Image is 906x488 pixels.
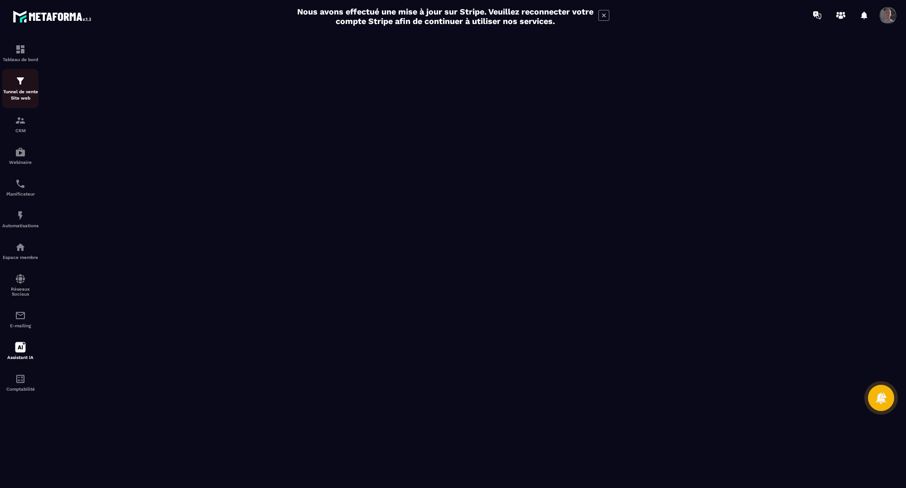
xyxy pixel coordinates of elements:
[15,76,26,86] img: formation
[2,335,39,367] a: Assistant IA
[15,373,26,384] img: accountant
[2,89,39,101] p: Tunnel de vente Site web
[2,37,39,69] a: formationformationTableau de bord
[2,128,39,133] p: CRM
[2,235,39,267] a: automationsautomationsEspace membre
[2,255,39,260] p: Espace membre
[2,355,39,360] p: Assistant IA
[15,273,26,284] img: social-network
[15,310,26,321] img: email
[2,191,39,196] p: Planificateur
[15,178,26,189] img: scheduler
[15,147,26,158] img: automations
[15,210,26,221] img: automations
[13,8,94,25] img: logo
[2,323,39,328] p: E-mailing
[2,367,39,398] a: accountantaccountantComptabilité
[2,57,39,62] p: Tableau de bord
[2,303,39,335] a: emailemailE-mailing
[2,172,39,203] a: schedulerschedulerPlanificateur
[15,44,26,55] img: formation
[2,287,39,297] p: Réseaux Sociaux
[2,69,39,108] a: formationformationTunnel de vente Site web
[2,108,39,140] a: formationformationCRM
[2,223,39,228] p: Automatisations
[2,387,39,392] p: Comptabilité
[15,115,26,126] img: formation
[2,140,39,172] a: automationsautomationsWebinaire
[15,242,26,253] img: automations
[2,203,39,235] a: automationsautomationsAutomatisations
[2,160,39,165] p: Webinaire
[2,267,39,303] a: social-networksocial-networkRéseaux Sociaux
[297,7,594,26] h2: Nous avons effectué une mise à jour sur Stripe. Veuillez reconnecter votre compte Stripe afin de ...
